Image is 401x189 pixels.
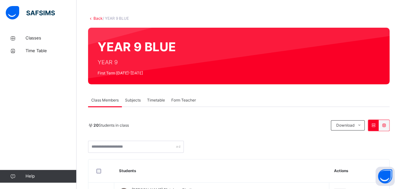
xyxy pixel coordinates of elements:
[336,122,354,128] span: Download
[114,159,329,183] th: Students
[93,16,103,21] a: Back
[375,167,395,186] button: Open asap
[93,123,99,128] b: 20
[91,97,119,103] span: Class Members
[26,173,76,179] span: Help
[329,159,389,183] th: Actions
[26,35,77,41] span: Classes
[6,6,55,19] img: safsims
[103,16,129,21] span: / YEAR 9 BLUE
[26,48,77,54] span: Time Table
[147,97,165,103] span: Timetable
[93,122,129,128] span: Students in class
[98,70,176,76] span: First Term [DATE]-[DATE]
[171,97,196,103] span: Form Teacher
[125,97,141,103] span: Subjects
